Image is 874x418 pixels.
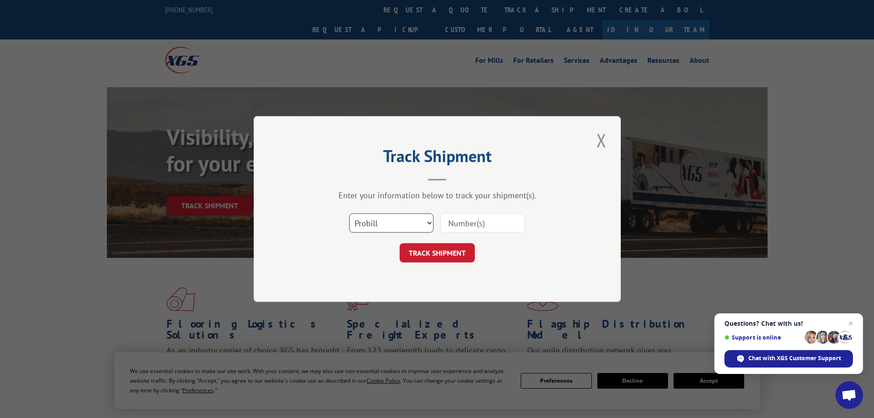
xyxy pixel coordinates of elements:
[724,320,853,327] span: Questions? Chat with us!
[594,128,609,153] button: Close modal
[724,350,853,368] span: Chat with XGS Customer Support
[835,381,863,409] a: Open chat
[748,354,841,362] span: Chat with XGS Customer Support
[724,334,802,341] span: Support is online
[440,213,525,233] input: Number(s)
[300,150,575,167] h2: Track Shipment
[300,190,575,201] div: Enter your information below to track your shipment(s).
[400,243,475,262] button: TRACK SHIPMENT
